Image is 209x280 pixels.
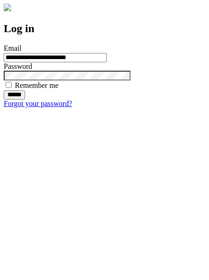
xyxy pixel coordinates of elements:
[4,22,205,35] h2: Log in
[4,44,21,52] label: Email
[4,4,11,11] img: logo-4e3dc11c47720685a147b03b5a06dd966a58ff35d612b21f08c02c0306f2b779.png
[4,100,72,107] a: Forgot your password?
[15,81,59,89] label: Remember me
[4,62,32,70] label: Password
